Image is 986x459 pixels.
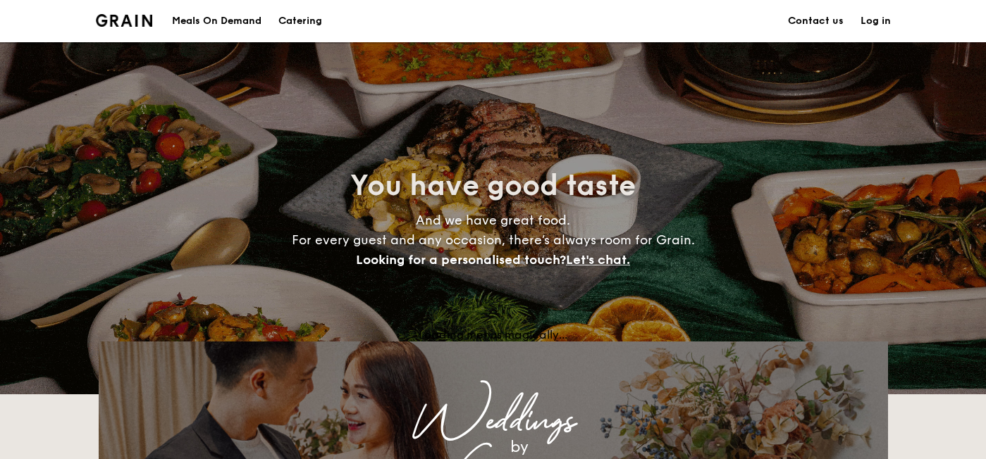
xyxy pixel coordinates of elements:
img: Grain [96,14,153,27]
div: Weddings [223,409,764,434]
a: Logotype [96,14,153,27]
div: Loading menus magically... [99,328,888,341]
span: Let's chat. [566,252,630,268]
